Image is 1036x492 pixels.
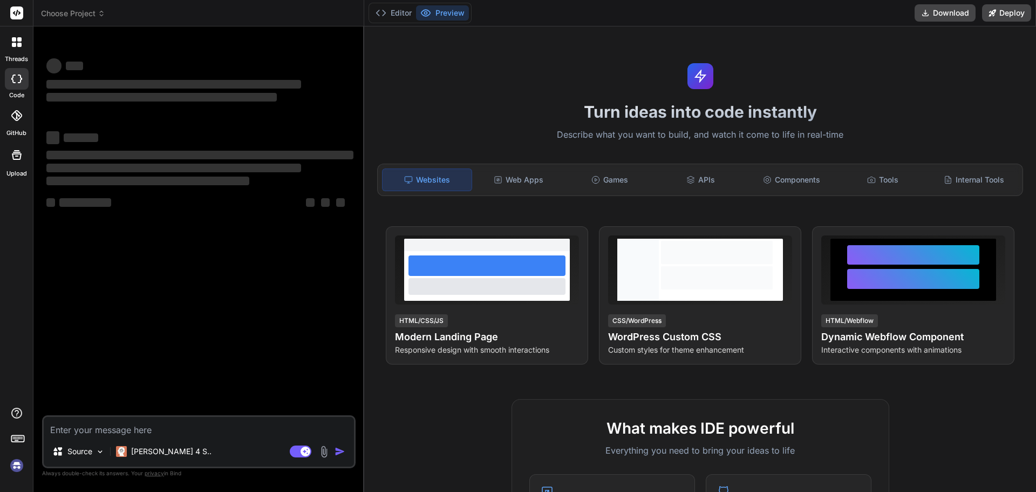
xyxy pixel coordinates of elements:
[608,329,792,345] h4: WordPress Custom CSS
[336,198,345,207] span: ‌
[9,91,24,100] label: code
[608,345,792,355] p: Custom styles for theme enhancement
[608,314,666,327] div: CSS/WordPress
[145,470,164,476] span: privacy
[306,198,315,207] span: ‌
[982,4,1031,22] button: Deploy
[416,5,469,21] button: Preview
[371,128,1030,142] p: Describe what you want to build, and watch it come to life in real-time
[5,55,28,64] label: threads
[821,329,1005,345] h4: Dynamic Webflow Component
[474,169,563,191] div: Web Apps
[46,177,249,185] span: ‌
[821,345,1005,355] p: Interactive components with animations
[565,169,655,191] div: Games
[821,314,878,327] div: HTML/Webflow
[67,446,92,457] p: Source
[382,169,472,191] div: Websites
[42,468,356,478] p: Always double-check its answers. Your in Bind
[46,131,59,144] span: ‌
[46,151,353,159] span: ‌
[96,447,105,456] img: Pick Models
[529,417,871,440] h2: What makes IDE powerful
[395,314,448,327] div: HTML/CSS/JS
[395,345,579,355] p: Responsive design with smooth interactions
[321,198,330,207] span: ‌
[747,169,836,191] div: Components
[131,446,212,457] p: [PERSON_NAME] 4 S..
[46,58,62,73] span: ‌
[59,198,111,207] span: ‌
[6,129,26,138] label: GitHub
[371,102,1030,122] h1: Turn ideas into code instantly
[46,198,55,207] span: ‌
[46,80,301,89] span: ‌
[41,8,105,19] span: Choose Project
[371,5,416,21] button: Editor
[46,164,301,172] span: ‌
[529,444,871,457] p: Everything you need to bring your ideas to life
[915,4,976,22] button: Download
[64,133,98,142] span: ‌
[656,169,745,191] div: APIs
[395,329,579,345] h4: Modern Landing Page
[839,169,928,191] div: Tools
[318,446,330,458] img: attachment
[8,456,26,475] img: signin
[116,446,127,457] img: Claude 4 Sonnet
[46,93,277,102] span: ‌
[6,169,27,178] label: Upload
[335,446,345,457] img: icon
[929,169,1018,191] div: Internal Tools
[66,62,83,70] span: ‌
